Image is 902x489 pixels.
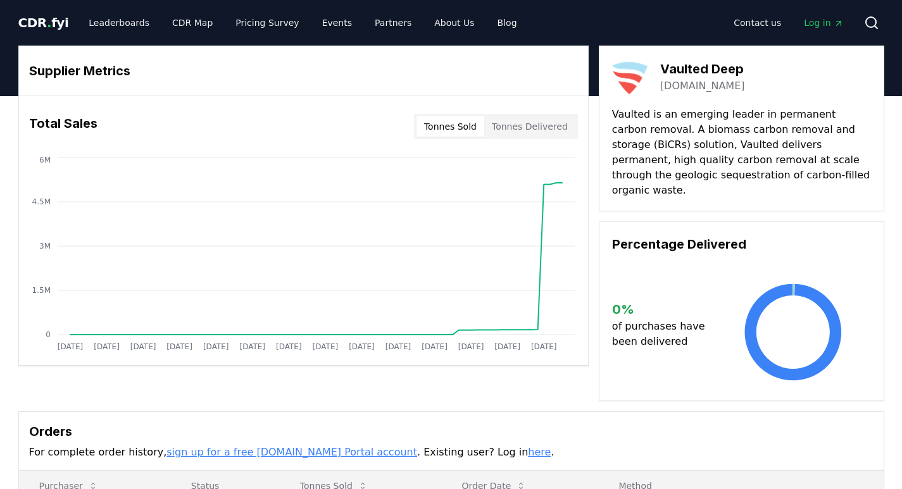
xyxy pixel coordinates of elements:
a: CDR Map [162,11,223,34]
a: Blog [487,11,527,34]
a: About Us [424,11,484,34]
nav: Main [78,11,527,34]
a: sign up for a free [DOMAIN_NAME] Portal account [166,446,417,458]
tspan: [DATE] [94,342,120,351]
a: Leaderboards [78,11,160,34]
button: Tonnes Sold [417,116,484,137]
tspan: [DATE] [57,342,83,351]
tspan: 0 [46,330,51,339]
tspan: [DATE] [530,342,556,351]
p: For complete order history, . Existing user? Log in . [29,445,874,460]
tspan: 3M [39,242,51,251]
a: Events [312,11,362,34]
p: of purchases have been delivered [612,319,715,349]
h3: Total Sales [29,114,97,139]
h3: Vaulted Deep [660,59,745,78]
img: Vaulted Deep-logo [612,59,648,94]
a: CDR.fyi [18,14,69,32]
h3: Orders [29,422,874,441]
a: [DOMAIN_NAME] [660,78,745,94]
tspan: [DATE] [385,342,411,351]
span: Log in [804,16,843,29]
tspan: [DATE] [276,342,302,351]
a: Partners [365,11,422,34]
span: . [47,15,51,30]
span: CDR fyi [18,15,69,30]
tspan: [DATE] [494,342,520,351]
p: Vaulted is an emerging leader in permanent carbon removal. A biomass carbon removal and storage (... [612,107,871,198]
tspan: [DATE] [458,342,484,351]
tspan: [DATE] [203,342,229,351]
tspan: [DATE] [130,342,156,351]
h3: 0 % [612,300,715,319]
tspan: [DATE] [166,342,192,351]
button: Tonnes Delivered [484,116,575,137]
a: Log in [794,11,853,34]
h3: Supplier Metrics [29,61,578,80]
a: Contact us [723,11,791,34]
tspan: [DATE] [349,342,375,351]
a: Pricing Survey [225,11,309,34]
tspan: [DATE] [422,342,448,351]
h3: Percentage Delivered [612,235,871,254]
tspan: 1.5M [32,286,50,295]
tspan: [DATE] [239,342,265,351]
tspan: 4.5M [32,197,50,206]
tspan: [DATE] [312,342,338,351]
nav: Main [723,11,853,34]
a: here [528,446,551,458]
tspan: 6M [39,156,51,164]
